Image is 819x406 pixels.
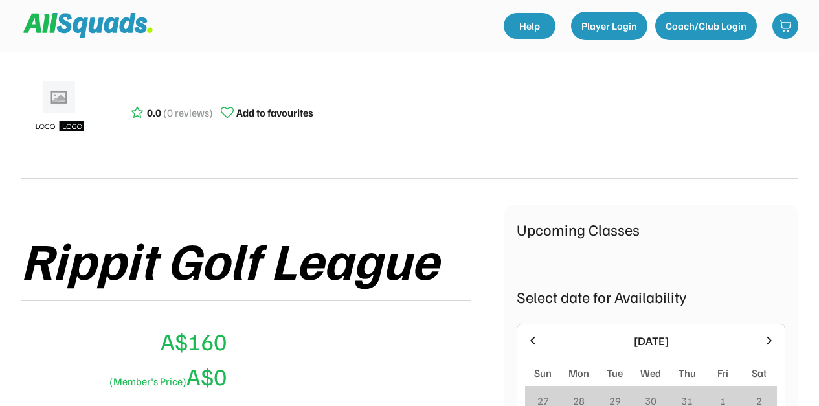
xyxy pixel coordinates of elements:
div: Sun [534,365,552,381]
div: A$160 [161,324,227,359]
button: Player Login [571,12,647,40]
div: Thu [679,365,696,381]
div: 0.0 [147,105,161,120]
img: ui-kit-placeholders-product-5_1200x.webp [27,76,92,141]
div: Wed [640,365,661,381]
button: Coach/Club Login [655,12,757,40]
div: Rippit Golf League [21,231,438,288]
div: Mon [568,365,589,381]
div: Add to favourites [236,105,313,120]
div: Fri [717,365,728,381]
a: Help [504,13,555,39]
div: Tue [607,365,623,381]
div: Sat [752,365,767,381]
div: (0 reviews) [163,105,213,120]
div: Upcoming Classes [517,218,785,241]
div: A$0 [105,359,227,394]
div: [DATE] [547,332,755,350]
img: yH5BAEAAAAALAAAAAABAAEAAAIBRAA7 [21,340,52,371]
font: (Member's Price) [109,375,186,388]
div: Select date for Availability [517,285,785,308]
img: shopping-cart-01%20%281%29.svg [779,19,792,32]
img: Squad%20Logo.svg [23,13,153,38]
